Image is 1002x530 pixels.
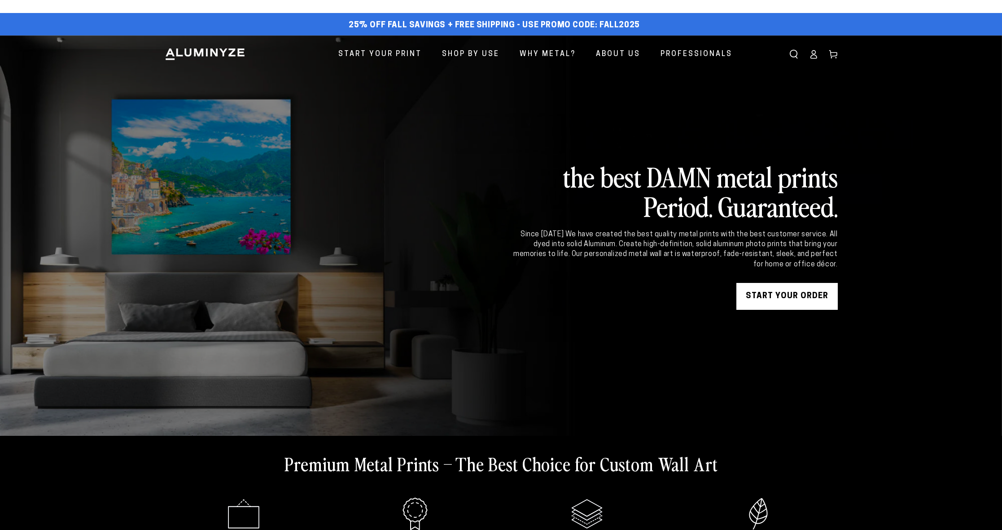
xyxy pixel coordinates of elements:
a: Start Your Print [332,43,429,66]
a: Shop By Use [435,43,506,66]
h2: Premium Metal Prints – The Best Choice for Custom Wall Art [284,452,718,475]
a: START YOUR Order [736,283,838,310]
div: Since [DATE] We have created the best quality metal prints with the best customer service. All dy... [512,230,838,270]
span: Professionals [661,48,732,61]
a: Professionals [654,43,739,66]
span: About Us [596,48,640,61]
a: Why Metal? [513,43,582,66]
span: Why Metal? [520,48,576,61]
span: Shop By Use [442,48,499,61]
img: Aluminyze [165,48,245,61]
span: Start Your Print [338,48,422,61]
h2: the best DAMN metal prints Period. Guaranteed. [512,161,838,221]
span: 25% off FALL Savings + Free Shipping - Use Promo Code: FALL2025 [349,21,640,30]
a: About Us [589,43,647,66]
summary: Search our site [784,44,804,64]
